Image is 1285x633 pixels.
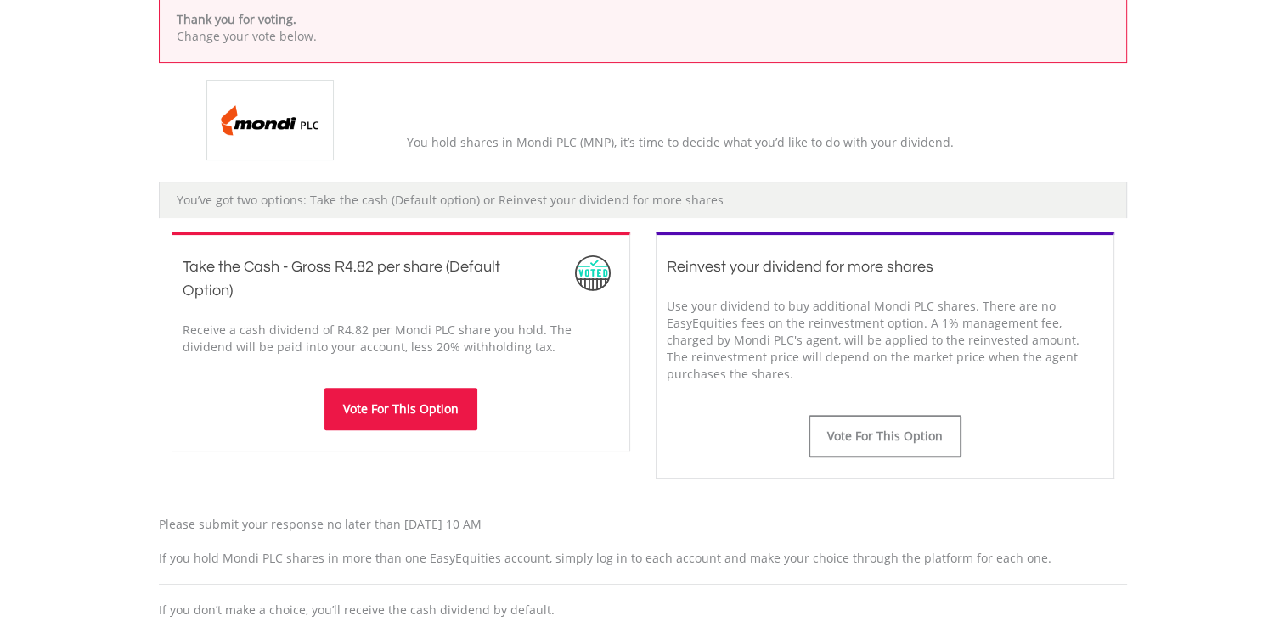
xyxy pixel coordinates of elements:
[324,388,477,430] button: Vote For This Option
[177,192,724,208] span: You’ve got two options: Take the cash (Default option) or Reinvest your dividend for more shares
[177,11,296,27] b: Thank you for voting.
[206,80,334,160] img: EQU.ZA.MNP.png
[183,322,572,355] span: Receive a cash dividend of R4.82 per Mondi PLC share you hold. The dividend will be paid into you...
[159,602,1127,619] p: If you don’t make a choice, you’ll receive the cash dividend by default.
[407,134,954,150] span: You hold shares in Mondi PLC (MNP), it’s time to decide what you’d like to do with your dividend.
[809,415,961,457] button: Vote For This Option
[177,28,1109,45] p: Change your vote below.
[667,298,1079,382] span: Use your dividend to buy additional Mondi PLC shares. There are no EasyEquities fees on the reinv...
[667,259,933,275] span: Reinvest your dividend for more shares
[183,259,500,299] span: Take the Cash - Gross R4.82 per share (Default Option)
[159,516,1051,566] span: Please submit your response no later than [DATE] 10 AM If you hold Mondi PLC shares in more than ...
